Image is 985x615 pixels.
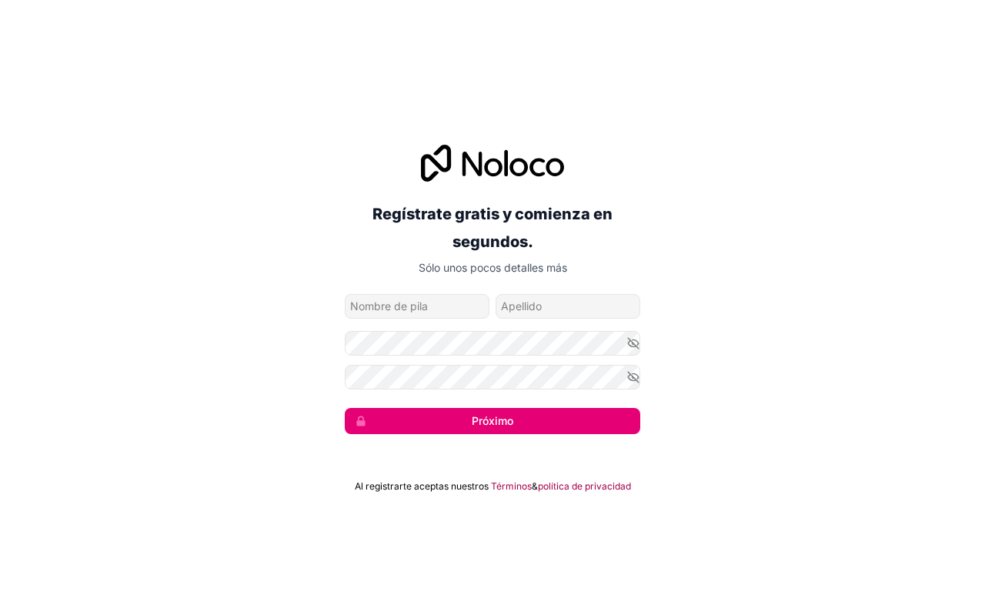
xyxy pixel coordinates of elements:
[355,480,489,492] font: Al registrarte aceptas nuestros
[345,365,640,389] input: Confirmar Contraseña
[345,294,489,319] input: nombre de pila
[538,480,631,493] a: política de privacidad
[419,261,567,274] font: Sólo unos pocos detalles más
[491,480,532,493] a: Términos
[472,414,513,427] font: Próximo
[345,331,640,356] input: Contraseña
[372,205,613,251] font: Regístrate gratis y comienza en segundos.
[345,408,640,434] button: Próximo
[496,294,640,319] input: apellido
[532,480,538,492] font: &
